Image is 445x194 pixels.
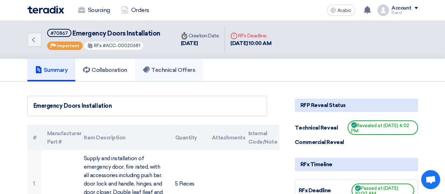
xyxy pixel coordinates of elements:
[248,130,278,145] font: Internal Code/Note
[181,40,198,46] font: [DATE]
[189,33,219,39] font: Creation Date
[51,31,68,36] font: #70867
[230,40,271,46] font: [DATE] 10:00 AM
[33,102,112,109] font: Emergency Doors Installation
[88,7,110,13] font: Sourcing
[84,134,126,141] font: Item Description
[327,5,355,16] button: Arabic
[57,43,79,48] font: Important
[27,6,64,14] img: Teradix logo
[72,2,116,18] a: Sourcing
[103,43,140,48] font: #ACC-00020681
[91,67,127,73] font: Collaboration
[337,7,351,13] font: Arabic
[351,123,409,133] font: Revealed at [DATE] 4:02 PM
[131,7,149,13] font: Orders
[94,43,102,48] font: RFx
[175,134,197,141] font: Quantity
[33,181,35,187] font: 1
[33,134,37,141] font: #
[175,181,195,187] font: 5 Pieces
[299,187,331,194] font: RFx Deadline
[295,125,338,131] font: Technical Reveal
[392,5,412,11] font: Account
[300,161,332,168] font: RFx Timeline
[27,59,76,81] a: Summary
[47,29,160,38] h5: Emergency Doors Installation
[295,139,344,145] font: Commercial Reveal
[75,59,135,81] a: Collaboration
[421,170,440,189] div: Open chat
[72,30,160,37] font: Emergency Doors Installation
[151,67,195,73] font: Technical Offers
[392,11,401,15] font: Raed
[116,2,155,18] a: Orders
[238,33,266,39] font: RFx Deadline
[300,102,346,108] font: RFP Reveal Status
[47,130,82,145] font: Manufacturer Part #
[212,134,246,141] font: Attachments
[44,67,68,73] font: Summary
[135,59,203,81] a: Technical Offers
[377,5,389,16] img: profile_test.png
